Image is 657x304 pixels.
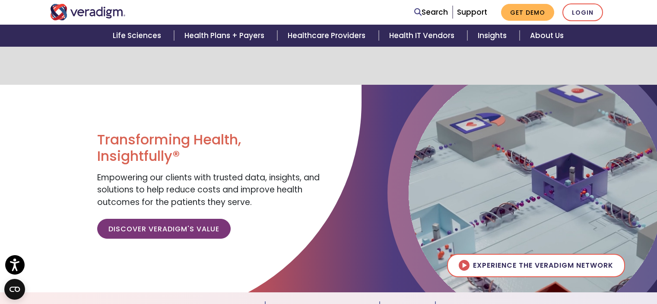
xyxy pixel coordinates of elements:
a: Get Demo [501,4,554,21]
a: Health Plans + Payers [174,25,277,47]
a: Health IT Vendors [379,25,467,47]
a: Discover Veradigm's Value [97,219,231,239]
h1: Transforming Health, Insightfully® [97,131,322,165]
a: About Us [520,25,574,47]
a: Healthcare Providers [277,25,378,47]
img: Veradigm logo [50,4,126,20]
a: Life Sciences [102,25,174,47]
a: Search [414,6,448,18]
span: Empowering our clients with trusted data, insights, and solutions to help reduce costs and improv... [97,172,320,208]
button: Open CMP widget [4,279,25,300]
a: Insights [467,25,520,47]
a: Support [457,7,487,17]
a: Login [562,3,603,21]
